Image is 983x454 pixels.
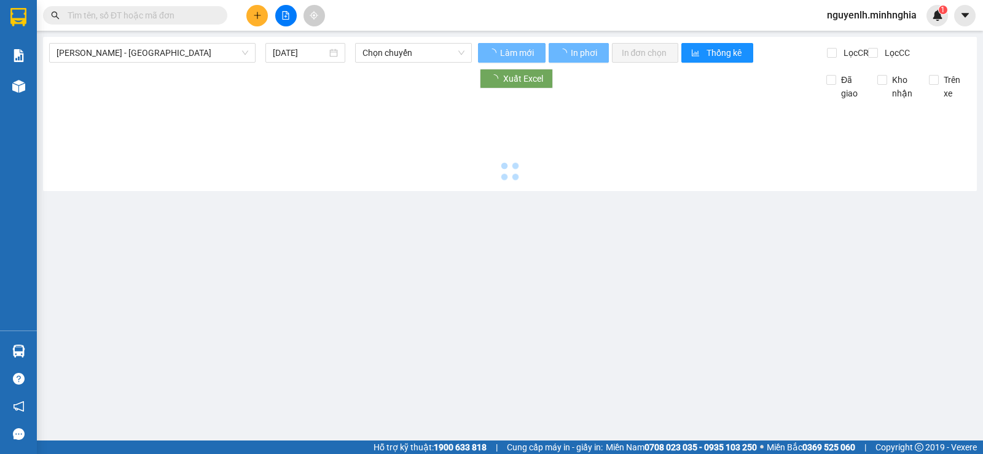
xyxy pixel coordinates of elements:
[362,44,464,62] span: Chọn chuyến
[488,49,498,57] span: loading
[13,373,25,385] span: question-circle
[480,69,553,88] button: Xuất Excel
[273,46,327,60] input: 13/09/2025
[887,73,919,100] span: Kho nhận
[817,7,926,23] span: nguyenlh.minhnghia
[10,8,26,26] img: logo-vxr
[960,10,971,21] span: caret-down
[915,443,923,452] span: copyright
[707,46,743,60] span: Thống kê
[275,5,297,26] button: file-add
[281,11,290,20] span: file-add
[12,80,25,93] img: warehouse-icon
[941,6,945,14] span: 1
[612,43,679,63] button: In đơn chọn
[13,401,25,412] span: notification
[954,5,976,26] button: caret-down
[434,442,487,452] strong: 1900 633 818
[304,5,325,26] button: aim
[51,11,60,20] span: search
[644,442,757,452] strong: 0708 023 035 - 0935 103 250
[571,46,599,60] span: In phơi
[549,43,609,63] button: In phơi
[839,46,871,60] span: Lọc CR
[691,49,702,58] span: bar-chart
[13,428,25,440] span: message
[374,440,487,454] span: Hỗ trợ kỹ thuật:
[939,6,947,14] sup: 1
[500,46,536,60] span: Làm mới
[253,11,262,20] span: plus
[12,49,25,62] img: solution-icon
[310,11,318,20] span: aim
[507,440,603,454] span: Cung cấp máy in - giấy in:
[767,440,855,454] span: Miền Bắc
[57,44,248,62] span: Phan Rí - Sài Gòn
[880,46,912,60] span: Lọc CC
[68,9,213,22] input: Tìm tên, số ĐT hoặc mã đơn
[496,440,498,454] span: |
[246,5,268,26] button: plus
[12,345,25,358] img: warehouse-icon
[939,73,971,100] span: Trên xe
[558,49,569,57] span: loading
[836,73,868,100] span: Đã giao
[478,43,546,63] button: Làm mới
[760,445,764,450] span: ⚪️
[606,440,757,454] span: Miền Nam
[681,43,753,63] button: bar-chartThống kê
[864,440,866,454] span: |
[802,442,855,452] strong: 0369 525 060
[932,10,943,21] img: icon-new-feature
